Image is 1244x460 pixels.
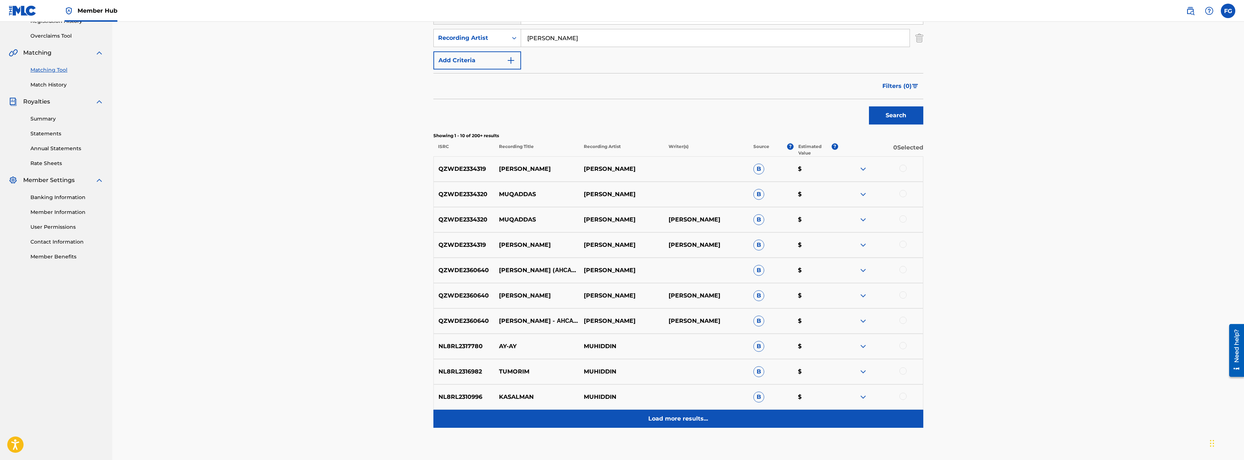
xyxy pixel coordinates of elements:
a: Public Search [1183,4,1198,18]
span: B [753,366,764,377]
span: Matching [23,48,51,57]
img: Top Rightsholder [65,7,73,15]
img: expand [95,48,104,57]
a: Summary [30,115,104,123]
p: QZWDE2360640 [434,317,495,325]
a: Member Benefits [30,253,104,261]
button: Filters (0) [878,77,923,95]
p: $ [793,317,838,325]
div: Help [1202,4,1216,18]
div: User Menu [1221,4,1235,18]
p: $ [793,165,838,173]
p: [PERSON_NAME] [579,241,664,249]
span: B [753,316,764,326]
p: $ [793,342,838,351]
p: QZWDE2334320 [434,215,495,224]
p: $ [793,291,838,300]
p: QZWDE2360640 [434,266,495,275]
p: [PERSON_NAME] (АНСАМБЛЬ ГУЛШАН) [494,266,579,275]
div: Перетащить [1210,432,1214,454]
p: [PERSON_NAME] [579,291,664,300]
p: MUHIDDIN [579,342,664,351]
a: Match History [30,81,104,89]
p: [PERSON_NAME] [664,291,749,300]
img: expand [859,266,868,275]
span: Member Settings [23,176,75,185]
p: Showing 1 - 10 of 200+ results [433,132,923,139]
a: Annual Statements [30,145,104,152]
a: User Permissions [30,223,104,231]
p: $ [793,367,838,376]
img: expand [95,97,104,106]
span: B [753,290,764,301]
a: Banking Information [30,194,104,201]
img: MLC Logo [9,5,37,16]
img: expand [859,367,868,376]
p: Recording Artist [579,143,664,156]
div: Виджет чата [1208,425,1244,460]
p: Recording Title [494,143,579,156]
img: expand [859,190,868,199]
p: [PERSON_NAME] - АНСАМБЛЬ ГУЛШАН [494,317,579,325]
img: Royalties [9,97,17,106]
a: Contact Information [30,238,104,246]
a: Overclaims Tool [30,32,104,40]
img: Delete Criterion [915,29,923,47]
a: Statements [30,130,104,138]
button: Search [869,106,923,125]
p: MUQADDAS [494,190,579,199]
img: expand [859,165,868,173]
img: expand [859,215,868,224]
img: search [1186,7,1195,15]
span: ? [787,143,794,150]
p: [PERSON_NAME] [664,241,749,249]
span: B [753,189,764,200]
img: expand [95,176,104,185]
p: QZWDE2360640 [434,291,495,300]
p: MUHIDDIN [579,393,664,401]
p: [PERSON_NAME] [579,215,664,224]
span: Filters ( 0 ) [882,82,912,90]
span: Member Hub [78,7,117,15]
p: [PERSON_NAME] [494,241,579,249]
p: [PERSON_NAME] [494,165,579,173]
p: [PERSON_NAME] [579,190,664,199]
p: $ [793,393,838,401]
a: Rate Sheets [30,160,104,167]
p: NL8RL2317780 [434,342,495,351]
p: [PERSON_NAME] [494,291,579,300]
p: Source [753,143,769,156]
p: QZWDE2334320 [434,190,495,199]
p: QZWDE2334319 [434,241,495,249]
span: B [753,265,764,276]
img: expand [859,317,868,325]
img: Matching [9,48,18,57]
p: ISRC [433,143,494,156]
img: Member Settings [9,176,17,185]
p: [PERSON_NAME] [664,215,749,224]
div: Recording Artist [438,34,503,42]
img: expand [859,241,868,249]
p: $ [793,241,838,249]
span: B [753,214,764,225]
img: filter [912,84,918,88]
span: ? [832,143,838,150]
a: Member Information [30,208,104,216]
p: MUHIDDIN [579,367,664,376]
p: KASALMAN [494,393,579,401]
span: Royalties [23,97,50,106]
img: 9d2ae6d4665cec9f34b9.svg [507,56,515,65]
span: B [753,164,764,174]
p: [PERSON_NAME] [579,266,664,275]
p: QZWDE2334319 [434,165,495,173]
p: $ [793,190,838,199]
span: B [753,341,764,352]
p: [PERSON_NAME] [579,165,664,173]
p: AY-AY [494,342,579,351]
p: Writer(s) [664,143,749,156]
p: [PERSON_NAME] [664,317,749,325]
span: B [753,392,764,402]
p: $ [793,266,838,275]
